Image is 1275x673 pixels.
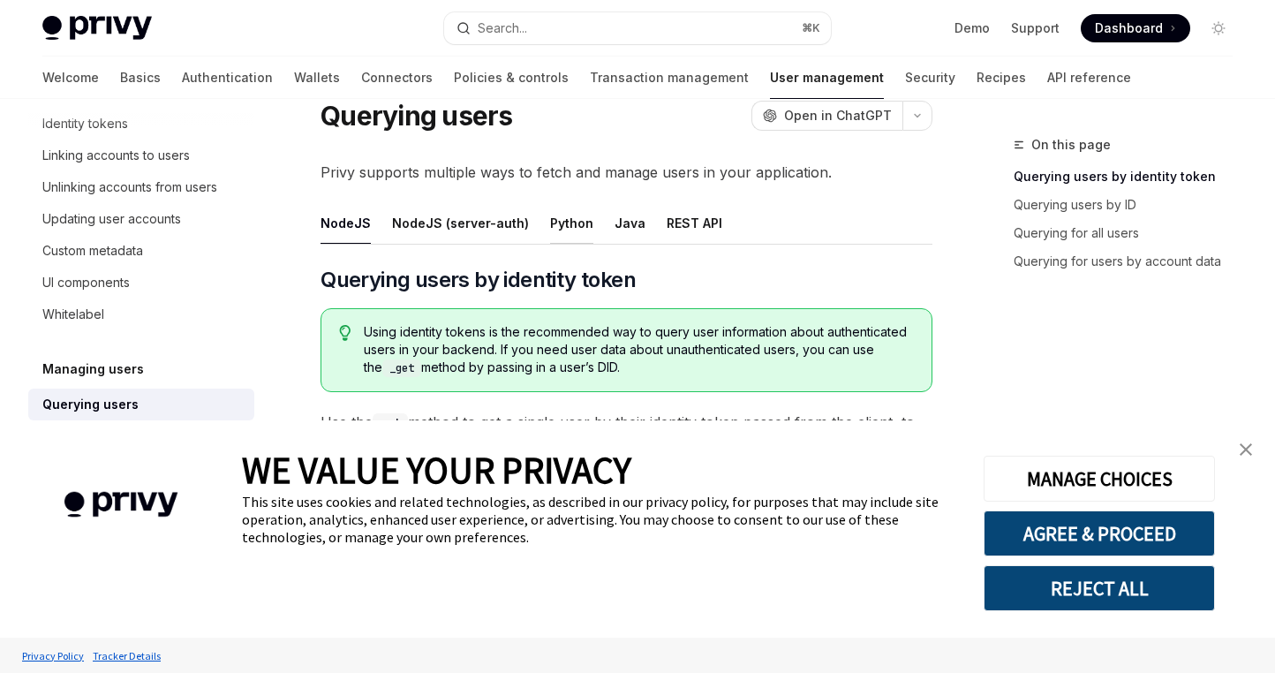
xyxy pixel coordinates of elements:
[1081,14,1190,42] a: Dashboard
[42,304,104,325] div: Whitelabel
[590,57,749,99] a: Transaction management
[28,171,254,203] a: Unlinking accounts from users
[615,202,645,244] button: Java
[954,19,990,37] a: Demo
[1047,57,1131,99] a: API reference
[42,208,181,230] div: Updating user accounts
[751,101,902,131] button: Open in ChatGPT
[28,267,254,299] a: UI components
[1014,163,1247,191] a: Querying users by identity token
[1240,443,1252,456] img: close banner
[1014,191,1247,219] a: Querying users by ID
[26,466,215,543] img: company logo
[321,410,932,459] span: Use the method to get a single user by their identity token passed from the client, to learn more...
[1204,14,1233,42] button: Toggle dark mode
[361,57,433,99] a: Connectors
[784,107,892,125] span: Open in ChatGPT
[321,160,932,185] span: Privy supports multiple ways to fetch and manage users in your application.
[444,12,832,44] button: Search...⌘K
[28,389,254,420] a: Querying users
[905,57,955,99] a: Security
[321,100,513,132] h1: Querying users
[42,145,190,166] div: Linking accounts to users
[88,640,165,671] a: Tracker Details
[28,140,254,171] a: Linking accounts to users
[984,565,1215,611] button: REJECT ALL
[242,447,631,493] span: WE VALUE YOUR PRIVACY
[1011,19,1060,37] a: Support
[42,359,144,380] h5: Managing users
[28,235,254,267] a: Custom metadata
[42,177,217,198] div: Unlinking accounts from users
[770,57,884,99] a: User management
[1228,432,1264,467] a: close banner
[182,57,273,99] a: Authentication
[242,493,957,546] div: This site uses cookies and related technologies, as described in our privacy policy, for purposes...
[28,203,254,235] a: Updating user accounts
[18,640,88,671] a: Privacy Policy
[120,57,161,99] a: Basics
[1095,19,1163,37] span: Dashboard
[1014,247,1247,276] a: Querying for users by account data
[42,394,139,415] div: Querying users
[373,413,408,433] code: get
[802,21,820,35] span: ⌘ K
[42,240,143,261] div: Custom metadata
[294,57,340,99] a: Wallets
[42,57,99,99] a: Welcome
[339,325,351,341] svg: Tip
[1031,134,1111,155] span: On this page
[984,456,1215,502] button: MANAGE CHOICES
[321,202,371,244] button: NodeJS
[28,299,254,330] a: Whitelabel
[984,510,1215,556] button: AGREE & PROCEED
[977,57,1026,99] a: Recipes
[42,272,130,293] div: UI components
[1014,219,1247,247] a: Querying for all users
[667,202,722,244] button: REST API
[42,16,152,41] img: light logo
[392,202,529,244] button: NodeJS (server-auth)
[364,323,914,377] span: Using identity tokens is the recommended way to query user information about authenticated users ...
[382,359,421,377] code: _get
[454,57,569,99] a: Policies & controls
[550,202,593,244] button: Python
[478,18,527,39] div: Search...
[321,266,636,294] span: Querying users by identity token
